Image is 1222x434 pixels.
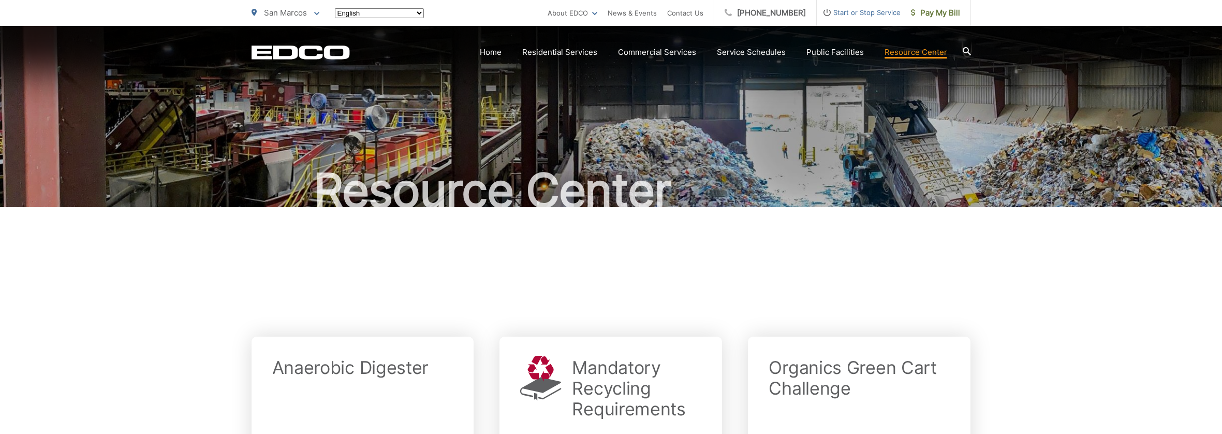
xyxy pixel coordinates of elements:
a: Residential Services [522,46,597,59]
span: San Marcos [264,8,307,18]
h1: Resource Center [252,165,971,216]
a: Home [480,46,502,59]
a: News & Events [608,7,657,19]
a: Contact Us [667,7,703,19]
h2: Mandatory Recycling Requirements [572,357,701,419]
span: Pay My Bill [911,7,960,19]
a: Public Facilities [806,46,864,59]
a: About EDCO [548,7,597,19]
h2: Organics Green Cart Challenge [769,357,950,399]
select: Select a language [335,8,424,18]
a: Resource Center [885,46,947,59]
a: EDCD logo. Return to the homepage. [252,45,350,60]
a: Commercial Services [618,46,696,59]
h2: Anaerobic Digester [272,357,429,378]
a: Service Schedules [717,46,786,59]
